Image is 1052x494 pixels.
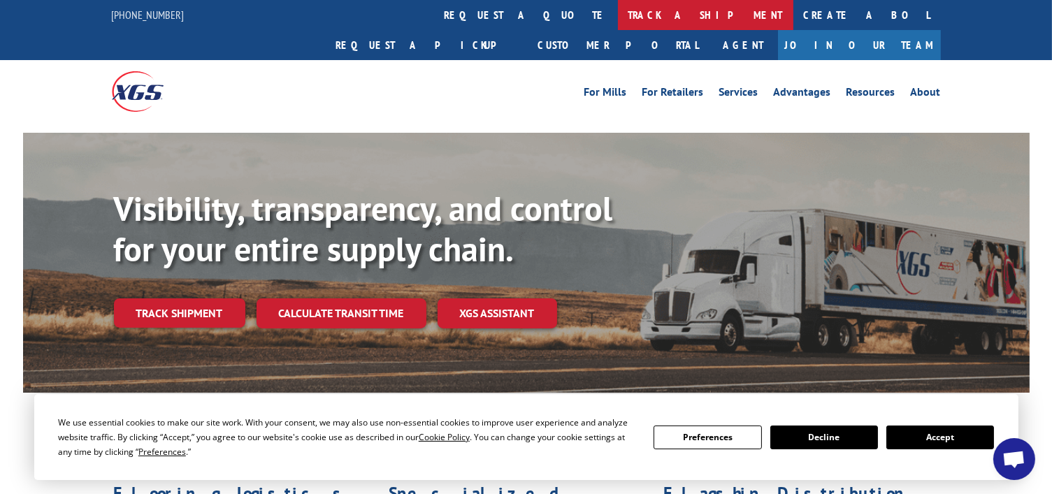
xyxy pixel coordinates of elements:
[584,87,627,102] a: For Mills
[438,298,557,328] a: XGS ASSISTANT
[419,431,470,443] span: Cookie Policy
[528,30,709,60] a: Customer Portal
[34,394,1018,480] div: Cookie Consent Prompt
[846,87,895,102] a: Resources
[642,87,704,102] a: For Retailers
[911,87,941,102] a: About
[993,438,1035,480] div: Open chat
[138,446,186,458] span: Preferences
[778,30,941,60] a: Join Our Team
[58,415,637,459] div: We use essential cookies to make our site work. With your consent, we may also use non-essential ...
[886,426,994,449] button: Accept
[770,426,878,449] button: Decline
[719,87,758,102] a: Services
[114,298,245,328] a: Track shipment
[709,30,778,60] a: Agent
[112,8,185,22] a: [PHONE_NUMBER]
[326,30,528,60] a: Request a pickup
[774,87,831,102] a: Advantages
[114,187,613,270] b: Visibility, transparency, and control for your entire supply chain.
[257,298,426,328] a: Calculate transit time
[654,426,761,449] button: Preferences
